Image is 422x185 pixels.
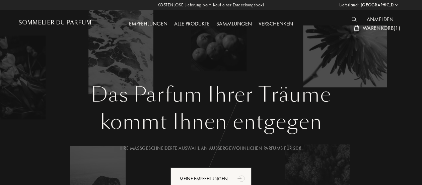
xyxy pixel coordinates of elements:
a: Sammlungen [213,20,255,27]
div: Empfehlungen [126,20,171,28]
div: kommt Ihnen entgegen [23,107,399,137]
a: Verschenken [255,20,296,27]
a: Alle Produkte [171,20,213,27]
span: Lieferland: [339,2,359,8]
img: search_icn_white.svg [352,17,357,22]
div: Ihre maßgeschneiderte Auswahl an außergewöhnlichen Parfums für 20€. [23,145,399,152]
div: animation [235,172,249,185]
a: Anmelden [363,16,397,23]
div: Verschenken [255,20,296,28]
div: Alle Produkte [171,20,213,28]
h1: Sommelier du Parfum [18,19,91,26]
h1: Das Parfum Ihrer Träume [23,83,399,107]
img: cart_white.svg [354,25,359,31]
div: Sammlungen [213,20,255,28]
span: Warenkorb ( 1 ) [363,24,400,32]
a: Empfehlungen [126,20,171,27]
div: Anmelden [363,15,397,24]
a: Sommelier du Parfum [18,19,91,28]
